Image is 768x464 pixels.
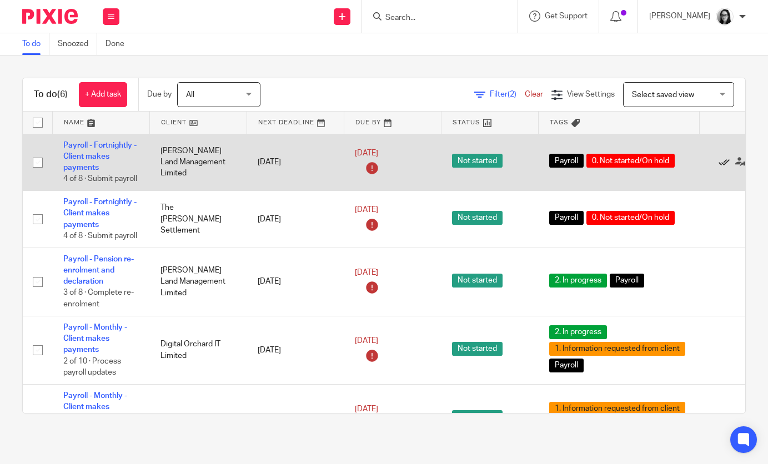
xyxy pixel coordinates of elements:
[586,154,675,168] span: 0. Not started/On hold
[247,384,344,452] td: [DATE]
[649,11,710,22] p: [PERSON_NAME]
[63,289,134,309] span: 3 of 8 · Complete re-enrolment
[549,274,607,288] span: 2. In progress
[247,191,344,248] td: [DATE]
[610,274,644,288] span: Payroll
[147,89,172,100] p: Due by
[149,191,247,248] td: The [PERSON_NAME] Settlement
[79,82,127,107] a: + Add task
[632,91,694,99] span: Select saved view
[355,149,378,157] span: [DATE]
[63,324,127,354] a: Payroll - Monthly - Client makes payments
[355,269,378,277] span: [DATE]
[63,392,127,422] a: Payroll - Monthly - Client makes payments
[247,134,344,191] td: [DATE]
[34,89,68,100] h1: To do
[452,154,503,168] span: Not started
[567,90,615,98] span: View Settings
[549,402,685,416] span: 1. Information requested from client
[549,325,607,339] span: 2. In progress
[452,211,503,225] span: Not started
[63,255,134,286] a: Payroll - Pension re-enrolment and declaration
[63,175,137,183] span: 4 of 8 · Submit payroll
[149,384,247,452] td: Ogi Bio Ltd
[384,13,484,23] input: Search
[186,91,194,99] span: All
[149,316,247,384] td: Digital Orchard IT Limited
[490,90,525,98] span: Filter
[549,154,584,168] span: Payroll
[63,142,137,172] a: Payroll - Fortnightly - Client makes payments
[586,211,675,225] span: 0. Not started/On hold
[549,211,584,225] span: Payroll
[63,357,121,377] span: 2 of 10 · Process payroll updates
[525,90,543,98] a: Clear
[550,119,569,125] span: Tags
[452,410,503,424] span: Not started
[247,316,344,384] td: [DATE]
[22,9,78,24] img: Pixie
[149,134,247,191] td: [PERSON_NAME] Land Management Limited
[719,157,735,168] a: Mark as done
[549,342,685,356] span: 1. Information requested from client
[452,274,503,288] span: Not started
[58,33,97,55] a: Snoozed
[63,232,137,240] span: 4 of 8 · Submit payroll
[355,406,378,413] span: [DATE]
[716,8,734,26] img: Profile%20photo.jpeg
[149,248,247,316] td: [PERSON_NAME] Land Management Limited
[508,90,516,98] span: (2)
[355,206,378,214] span: [DATE]
[549,359,584,372] span: Payroll
[355,337,378,345] span: [DATE]
[63,198,137,229] a: Payroll - Fortnightly - Client makes payments
[22,33,49,55] a: To do
[545,12,588,20] span: Get Support
[106,33,133,55] a: Done
[57,90,68,99] span: (6)
[452,342,503,356] span: Not started
[247,248,344,316] td: [DATE]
